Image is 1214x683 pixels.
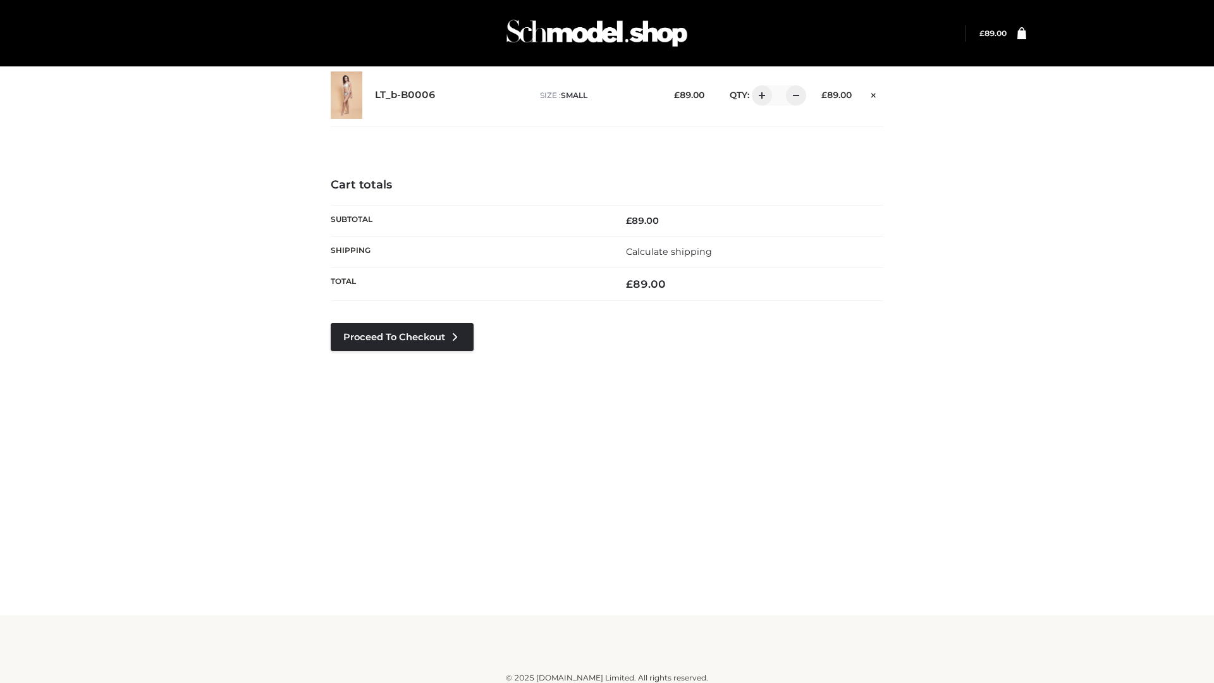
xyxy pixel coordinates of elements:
a: Calculate shipping [626,246,712,257]
a: Proceed to Checkout [331,323,474,351]
bdi: 89.00 [674,90,704,100]
span: £ [979,28,984,38]
span: £ [821,90,827,100]
a: LT_b-B0006 [375,89,436,101]
p: size : [540,90,654,101]
th: Total [331,268,607,301]
span: £ [626,278,633,290]
div: QTY: [717,85,802,106]
h4: Cart totals [331,178,883,192]
span: £ [674,90,680,100]
a: Remove this item [864,85,883,102]
span: SMALL [561,90,587,100]
a: £89.00 [979,28,1007,38]
bdi: 89.00 [626,278,666,290]
th: Subtotal [331,205,607,236]
img: Schmodel Admin 964 [502,8,692,58]
bdi: 89.00 [821,90,852,100]
th: Shipping [331,236,607,267]
bdi: 89.00 [979,28,1007,38]
bdi: 89.00 [626,215,659,226]
span: £ [626,215,632,226]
